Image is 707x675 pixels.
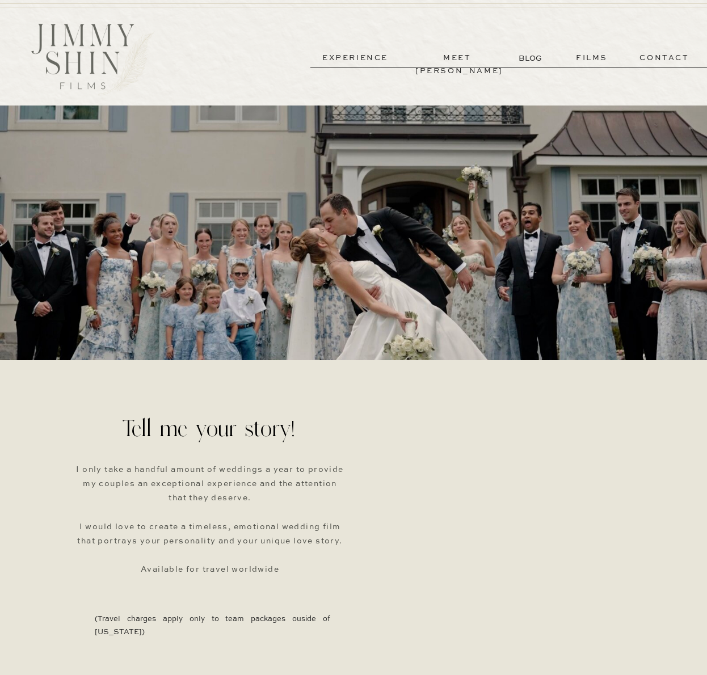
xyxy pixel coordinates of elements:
[122,416,298,454] h1: Tell me your story!
[95,613,330,625] p: (Travel charges apply only to team packages ouside of [US_STATE])
[624,52,705,65] a: contact
[564,52,620,65] a: films
[313,52,397,65] a: experience
[415,52,499,65] a: meet [PERSON_NAME]
[76,463,344,581] h3: I only take a handful amount of weddings a year to provide my couples an exceptional experience a...
[519,52,544,64] a: BLOG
